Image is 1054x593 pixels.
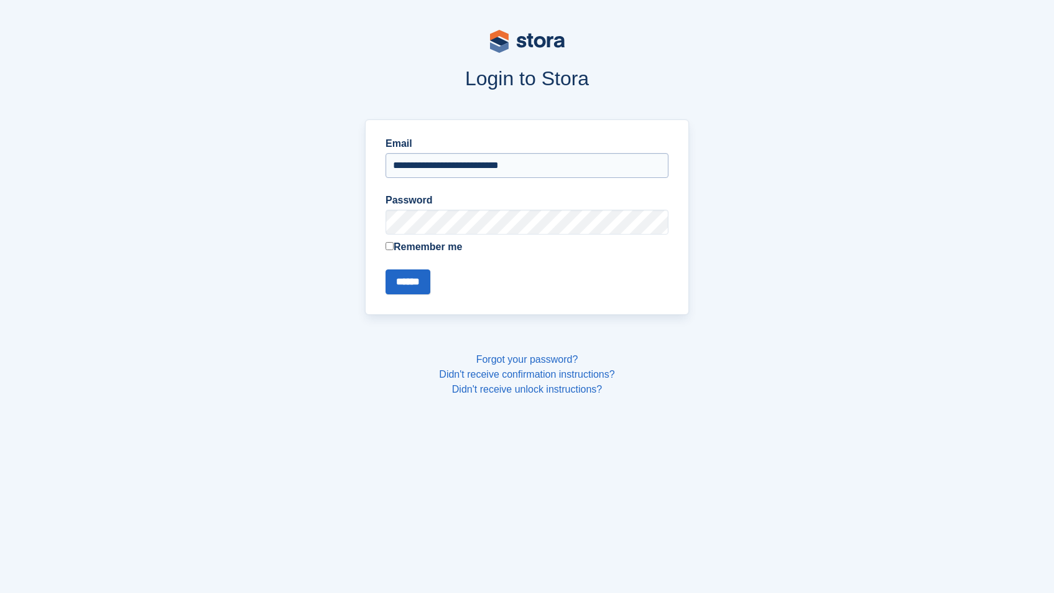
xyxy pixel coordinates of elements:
[490,30,565,53] img: stora-logo-53a41332b3708ae10de48c4981b4e9114cc0af31d8433b30ea865607fb682f29.svg
[128,67,927,90] h1: Login to Stora
[386,136,668,151] label: Email
[439,369,614,380] a: Didn't receive confirmation instructions?
[452,384,602,395] a: Didn't receive unlock instructions?
[386,240,668,254] label: Remember me
[476,354,578,365] a: Forgot your password?
[386,242,394,250] input: Remember me
[386,193,668,208] label: Password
